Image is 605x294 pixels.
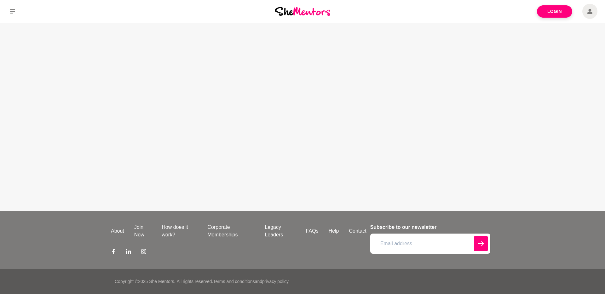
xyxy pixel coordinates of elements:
[260,223,301,239] a: Legacy Leaders
[370,234,490,254] input: Email address
[115,278,175,285] p: Copyright © 2025 She Mentors .
[301,227,324,235] a: FAQs
[324,227,344,235] a: Help
[213,279,255,284] a: Terms and conditions
[275,7,330,15] img: She Mentors Logo
[141,249,146,256] a: Instagram
[344,227,372,235] a: Contact
[537,5,572,18] a: Login
[106,227,129,235] a: About
[126,249,131,256] a: LinkedIn
[262,279,288,284] a: privacy policy
[202,223,260,239] a: Corporate Memberships
[176,278,289,285] p: All rights reserved. and .
[129,223,157,239] a: Join Now
[370,223,490,231] h4: Subscribe to our newsletter
[157,223,202,239] a: How does it work?
[111,249,116,256] a: Facebook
